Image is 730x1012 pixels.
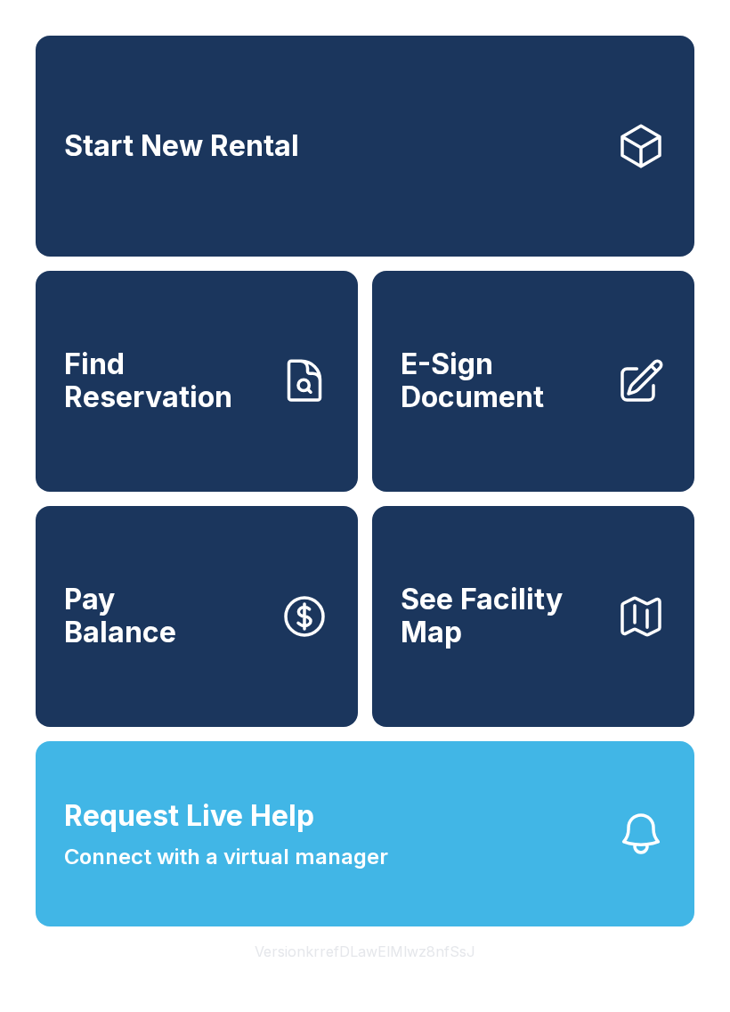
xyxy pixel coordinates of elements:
span: E-Sign Document [401,348,602,413]
a: Find Reservation [36,271,358,492]
a: E-Sign Document [372,271,694,492]
span: Find Reservation [64,348,265,413]
button: VersionkrrefDLawElMlwz8nfSsJ [240,926,490,976]
span: Start New Rental [64,130,299,163]
span: Connect with a virtual manager [64,841,388,873]
span: Pay Balance [64,584,176,649]
button: Request Live HelpConnect with a virtual manager [36,741,694,926]
button: PayBalance [36,506,358,727]
button: See Facility Map [372,506,694,727]
a: Start New Rental [36,36,694,257]
span: Request Live Help [64,795,314,837]
span: See Facility Map [401,584,602,649]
